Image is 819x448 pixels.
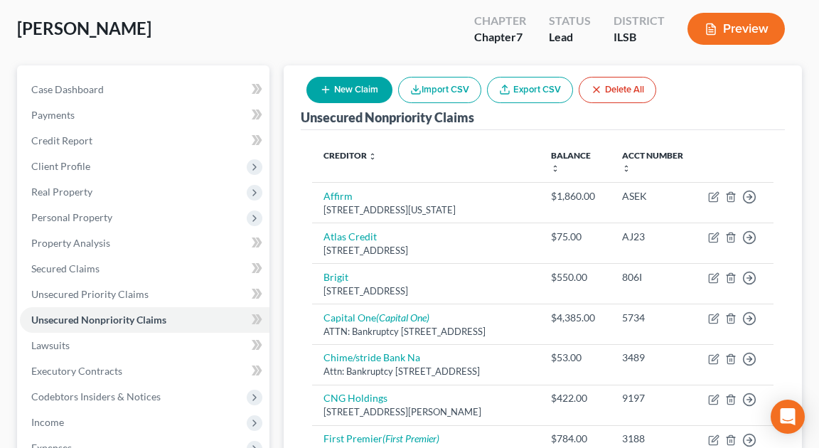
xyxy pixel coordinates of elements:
[31,211,112,223] span: Personal Property
[382,432,439,444] i: (First Premier)
[614,13,665,29] div: District
[306,77,392,103] button: New Claim
[323,284,528,298] div: [STREET_ADDRESS]
[323,351,420,363] a: Chime/stride Bank Na
[323,203,528,217] div: [STREET_ADDRESS][US_STATE]
[622,150,683,173] a: Acct Number unfold_more
[323,365,528,378] div: Attn: Bankruptcy [STREET_ADDRESS]
[771,400,805,434] div: Open Intercom Messenger
[487,77,573,103] a: Export CSV
[20,77,269,102] a: Case Dashboard
[301,109,474,126] div: Unsecured Nonpriority Claims
[20,102,269,128] a: Payments
[323,271,348,283] a: Brigit
[323,311,429,324] a: Capital One(Capital One)
[551,150,591,173] a: Balance unfold_more
[551,311,599,325] div: $4,385.00
[31,314,166,326] span: Unsecured Nonpriority Claims
[551,270,599,284] div: $550.00
[516,30,523,43] span: 7
[622,351,685,365] div: 3489
[622,164,631,173] i: unfold_more
[323,190,353,202] a: Affirm
[31,83,104,95] span: Case Dashboard
[323,405,528,419] div: [STREET_ADDRESS][PERSON_NAME]
[20,307,269,333] a: Unsecured Nonpriority Claims
[551,230,599,244] div: $75.00
[551,164,560,173] i: unfold_more
[323,230,377,242] a: Atlas Credit
[687,13,785,45] button: Preview
[31,186,92,198] span: Real Property
[549,29,591,46] div: Lead
[622,230,685,244] div: AJ23
[17,18,151,38] span: [PERSON_NAME]
[20,256,269,282] a: Secured Claims
[551,189,599,203] div: $1,860.00
[551,391,599,405] div: $422.00
[20,282,269,307] a: Unsecured Priority Claims
[474,29,526,46] div: Chapter
[31,365,122,377] span: Executory Contracts
[20,358,269,384] a: Executory Contracts
[376,311,429,324] i: (Capital One)
[622,311,685,325] div: 5734
[31,134,92,146] span: Credit Report
[551,432,599,446] div: $784.00
[551,351,599,365] div: $53.00
[614,29,665,46] div: ILSB
[579,77,656,103] button: Delete All
[474,13,526,29] div: Chapter
[31,109,75,121] span: Payments
[398,77,481,103] button: Import CSV
[323,150,377,161] a: Creditor unfold_more
[31,160,90,172] span: Client Profile
[622,270,685,284] div: 806I
[31,416,64,428] span: Income
[31,390,161,402] span: Codebtors Insiders & Notices
[323,325,528,338] div: ATTN: Bankruptcy [STREET_ADDRESS]
[622,189,685,203] div: ASEK
[323,392,387,404] a: CNG Holdings
[368,152,377,161] i: unfold_more
[323,244,528,257] div: [STREET_ADDRESS]
[31,339,70,351] span: Lawsuits
[31,262,100,274] span: Secured Claims
[20,128,269,154] a: Credit Report
[31,288,149,300] span: Unsecured Priority Claims
[20,333,269,358] a: Lawsuits
[323,432,439,444] a: First Premier(First Premier)
[549,13,591,29] div: Status
[622,432,685,446] div: 3188
[31,237,110,249] span: Property Analysis
[622,391,685,405] div: 9197
[20,230,269,256] a: Property Analysis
